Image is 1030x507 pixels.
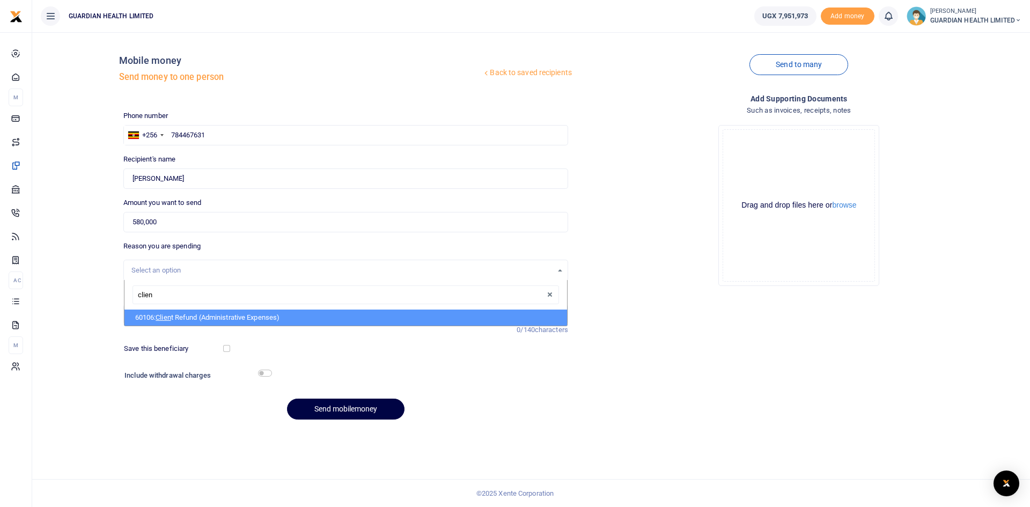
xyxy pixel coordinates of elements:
span: GUARDIAN HEALTH LIMITED [64,11,158,21]
li: Ac [9,271,23,289]
div: Drag and drop files here or [723,200,874,210]
button: Send mobilemoney [287,399,404,420]
h4: Mobile money [119,55,482,67]
span: Clien [156,313,171,321]
label: Amount you want to send [123,197,201,208]
div: Uganda: +256 [124,126,167,145]
h5: Send money to one person [119,72,482,83]
span: 0/140 [517,326,535,334]
input: Enter phone number [123,125,568,145]
img: logo-small [10,10,23,23]
a: Send to many [749,54,848,75]
a: profile-user [PERSON_NAME] GUARDIAN HEALTH LIMITED [907,6,1021,26]
li: 60106: t Refund (Administrative Expenses) [124,310,567,326]
a: logo-small logo-large logo-large [10,12,23,20]
h4: Such as invoices, receipts, notes [577,105,1021,116]
button: browse [832,201,856,209]
span: Add money [821,8,874,25]
li: Wallet ballance [750,6,820,26]
img: profile-user [907,6,926,26]
div: +256 [142,130,157,141]
label: Recipient's name [123,154,176,165]
h4: Add supporting Documents [577,93,1021,105]
input: Loading name... [123,168,568,189]
span: UGX 7,951,973 [762,11,808,21]
a: Back to saved recipients [482,63,572,83]
label: Save this beneficiary [124,343,188,354]
label: Memo for this transaction (Your recipient will see this) [123,290,291,300]
div: File Uploader [718,125,879,286]
a: UGX 7,951,973 [754,6,816,26]
li: M [9,89,23,106]
li: Toup your wallet [821,8,874,25]
h6: Include withdrawal charges [124,371,267,380]
span: characters [535,326,568,334]
div: Select an option [131,265,553,276]
label: Reason you are spending [123,241,201,252]
a: Add money [821,11,874,19]
label: Phone number [123,111,168,121]
li: M [9,336,23,354]
div: Open Intercom Messenger [994,471,1019,496]
input: Enter extra information [123,304,568,325]
small: [PERSON_NAME] [930,7,1021,16]
input: UGX [123,212,568,232]
span: GUARDIAN HEALTH LIMITED [930,16,1021,25]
